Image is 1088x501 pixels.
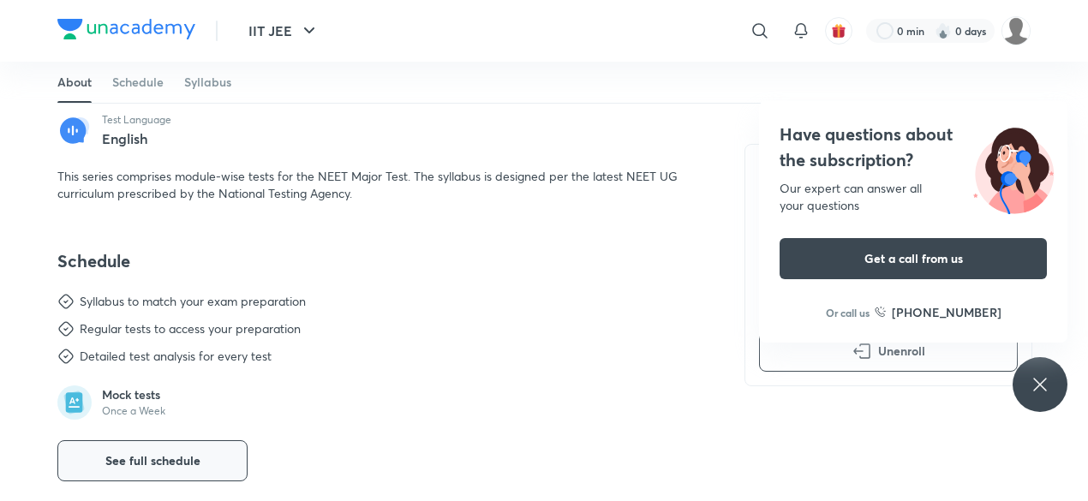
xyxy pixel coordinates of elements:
[892,303,1001,321] h6: [PHONE_NUMBER]
[57,19,195,39] img: Company Logo
[102,131,171,146] p: English
[878,343,925,360] span: Unenroll
[825,17,852,45] button: avatar
[826,305,870,320] p: Or call us
[780,122,1047,173] h4: Have questions about the subscription?
[935,22,952,39] img: streak
[102,404,165,418] p: Once a Week
[780,238,1047,279] button: Get a call from us
[102,387,165,403] p: Mock tests
[831,23,846,39] img: avatar
[238,14,330,48] button: IIT JEE
[184,62,231,103] a: Syllabus
[57,250,703,272] h4: Schedule
[105,452,200,469] span: See full schedule
[1001,16,1031,45] img: Nimbesh Doke
[102,113,171,127] p: Test Language
[959,122,1067,214] img: ttu_illustration_new.svg
[57,440,248,481] button: See full schedule
[112,62,164,103] a: Schedule
[759,331,1018,372] button: Unenroll
[80,348,272,365] div: Detailed test analysis for every test
[80,293,306,310] div: Syllabus to match your exam preparation
[57,168,678,201] span: This series comprises module-wise tests for the NEET Major Test. The syllabus is designed per the...
[80,320,301,337] div: Regular tests to access your preparation
[875,303,1001,321] a: [PHONE_NUMBER]
[57,19,195,44] a: Company Logo
[57,62,92,103] a: About
[780,180,1047,214] div: Our expert can answer all your questions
